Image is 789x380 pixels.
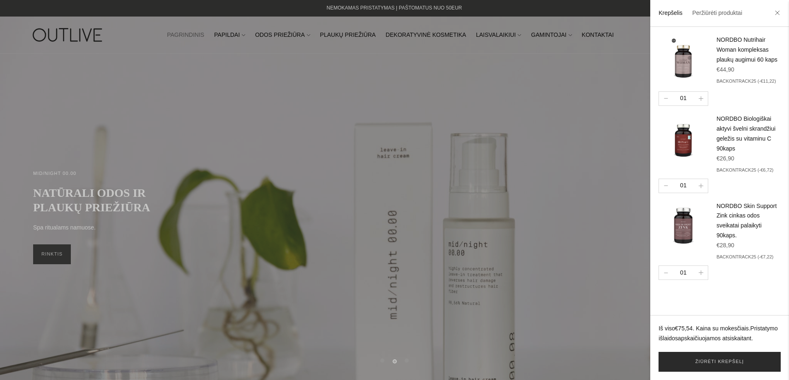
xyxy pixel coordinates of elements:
[675,325,693,332] span: €75,54
[717,66,734,73] span: €44,90
[717,165,781,175] li: BACKONTRACK25 (-€6,72)
[717,36,777,63] a: NORDBO Nutrihair Woman kompleksas plaukų augimui 60 kaps
[659,352,781,372] a: Žiūrėti krepšelį
[659,325,778,342] a: Pristatymo išlaidos
[717,155,734,162] span: €26,90
[677,182,690,190] div: 01
[717,115,775,152] a: NORDBO Biologiškai aktyvi švelni skrandžiui geležis su vitaminu C 90kaps
[659,201,708,251] img: nordbo-skin-support-zink-outlive_200x.png
[659,114,708,164] img: nordbo-iron-vitamin-c-outlive_200x.png
[717,76,781,86] li: BACKONTRACK25 (-€11,22)
[659,35,708,85] img: nordbo-nutrihair-woman_2_1_200x.png
[717,252,781,262] li: BACKONTRACK25 (-€7,22)
[677,268,690,277] div: 01
[677,94,690,103] div: 01
[659,324,781,344] p: Iš viso . Kaina su mokesčiais. apskaičiuojamos atsiskaitant.
[717,242,734,249] span: €28,90
[692,10,742,16] a: Peržiūrėti produktai
[659,10,683,16] a: Krepšelis
[717,203,777,239] a: NORDBO Skin Support Zink cinkas odos sveikatai palaikyti 90kaps.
